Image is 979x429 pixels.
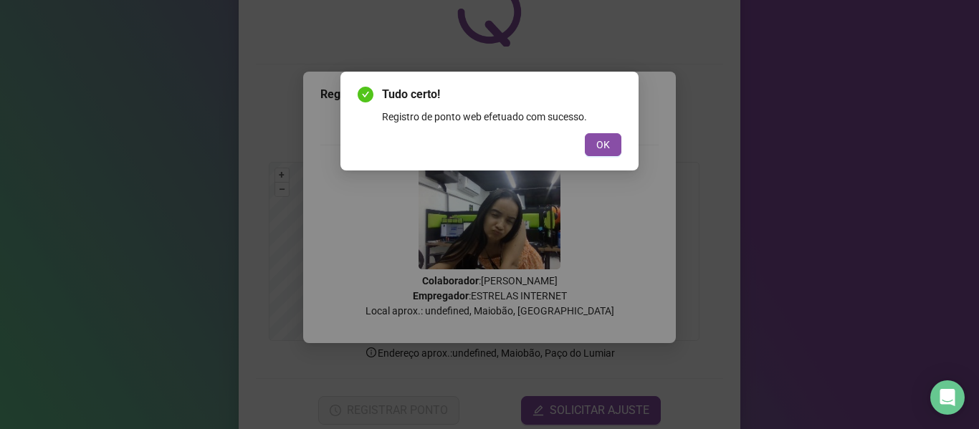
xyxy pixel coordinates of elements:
[382,86,621,103] span: Tudo certo!
[585,133,621,156] button: OK
[930,380,965,415] div: Open Intercom Messenger
[382,109,621,125] div: Registro de ponto web efetuado com sucesso.
[358,87,373,102] span: check-circle
[596,137,610,153] span: OK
